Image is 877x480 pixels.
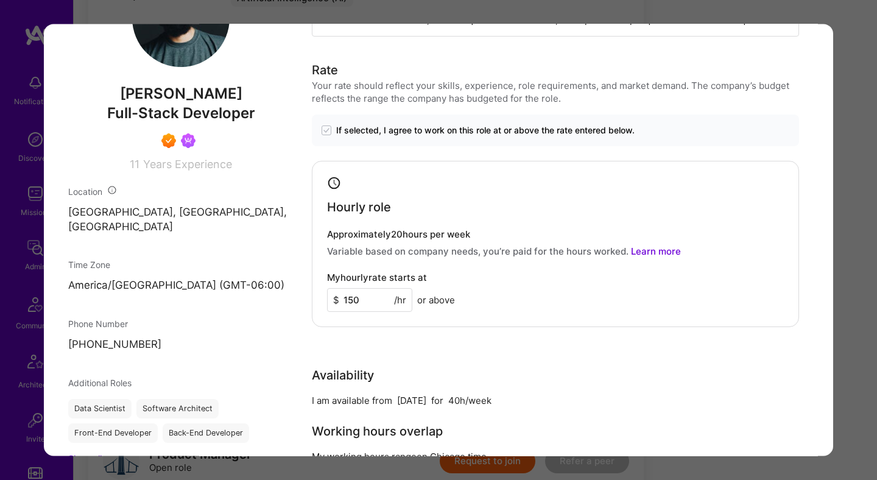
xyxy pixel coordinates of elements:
div: Availability [312,366,374,384]
span: Full-Stack Developer [107,105,255,122]
span: /hr [394,294,406,306]
p: Variable based on company needs, you’re paid for the hours worked. [327,245,784,258]
h4: Approximately 20 hours per week [327,229,784,240]
p: [GEOGRAPHIC_DATA], [GEOGRAPHIC_DATA], [GEOGRAPHIC_DATA] [68,206,294,235]
div: h/week [460,394,491,407]
div: Software Architect [136,400,219,419]
span: If selected, I agree to work on this role at or above the rate entered below. [336,125,635,137]
div: for [431,394,443,407]
p: [PHONE_NUMBER] [68,338,294,353]
span: Phone Number [68,319,128,330]
a: Learn more [631,245,681,257]
a: User Avatar [132,58,230,70]
span: Years Experience [143,158,232,171]
div: I am available from [312,394,392,407]
div: Rate [312,62,338,80]
span: [PERSON_NAME] [68,85,294,104]
div: Front-End Developer [68,424,158,443]
div: Working hours overlap [312,422,443,440]
img: Exceptional A.Teamer [161,134,176,149]
div: [DATE] [397,394,426,407]
div: modal [44,24,833,456]
span: $ [333,294,339,306]
div: 40 [448,394,460,407]
input: XXX [327,288,412,312]
div: Your rate should reflect your skills, experience, role requirements, and market demand. The compa... [312,80,799,105]
div: Show all [68,453,102,465]
span: Time Zone [68,260,110,270]
div: Data Scientist [68,400,132,419]
div: Back-End Developer [163,424,249,443]
p: America/[GEOGRAPHIC_DATA] (GMT-06:00 ) [68,279,294,294]
h4: Hourly role [327,200,391,214]
div: My working hours range on Chicago time [312,450,487,463]
img: Been on Mission [181,134,195,149]
span: 11 [130,158,139,171]
i: icon Clock [327,177,341,191]
div: Location [68,186,294,199]
span: or above [417,294,455,306]
span: Additional Roles [68,378,132,389]
h4: My hourly rate starts at [327,272,427,283]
